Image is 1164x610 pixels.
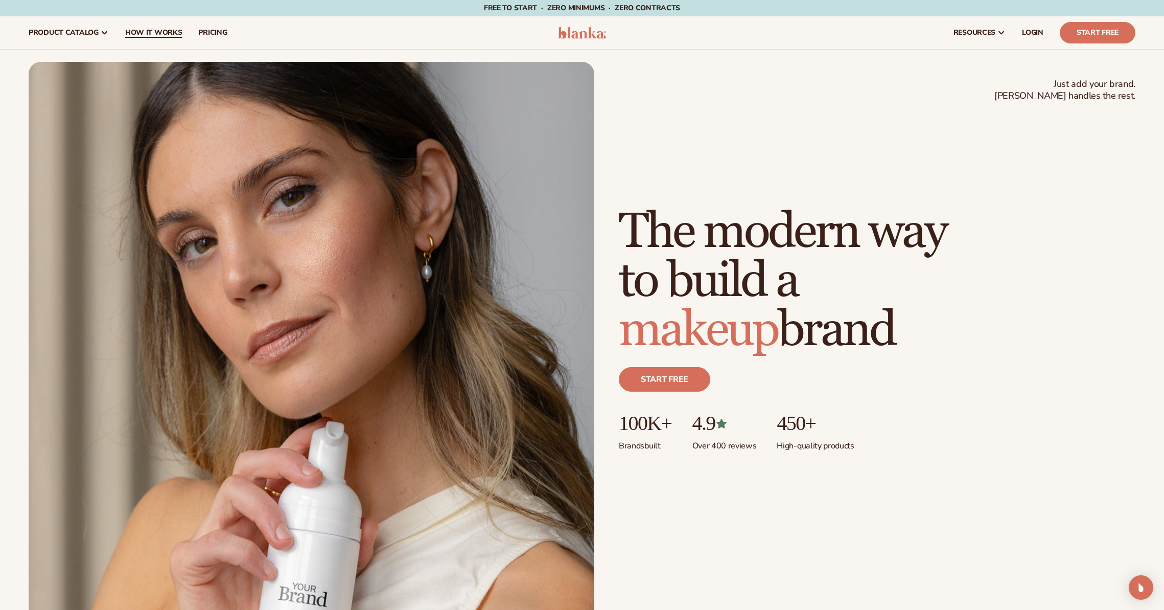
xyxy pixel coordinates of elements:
[619,367,710,392] a: Start free
[20,16,117,49] a: product catalog
[619,208,946,355] h1: The modern way to build a brand
[692,435,757,451] p: Over 400 reviews
[994,78,1135,102] span: Just add your brand. [PERSON_NAME] handles the rest.
[619,412,671,435] p: 100K+
[953,29,995,37] span: resources
[190,16,235,49] a: pricing
[619,300,778,360] span: makeup
[945,16,1014,49] a: resources
[1022,29,1043,37] span: LOGIN
[777,412,854,435] p: 450+
[198,29,227,37] span: pricing
[558,27,607,39] img: logo
[692,412,757,435] p: 4.9
[29,29,99,37] span: product catalog
[125,29,182,37] span: How It Works
[117,16,191,49] a: How It Works
[619,435,671,451] p: Brands built
[1129,575,1153,600] div: Open Intercom Messenger
[1060,22,1135,43] a: Start Free
[1014,16,1052,49] a: LOGIN
[777,435,854,451] p: High-quality products
[484,3,680,13] span: Free to start · ZERO minimums · ZERO contracts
